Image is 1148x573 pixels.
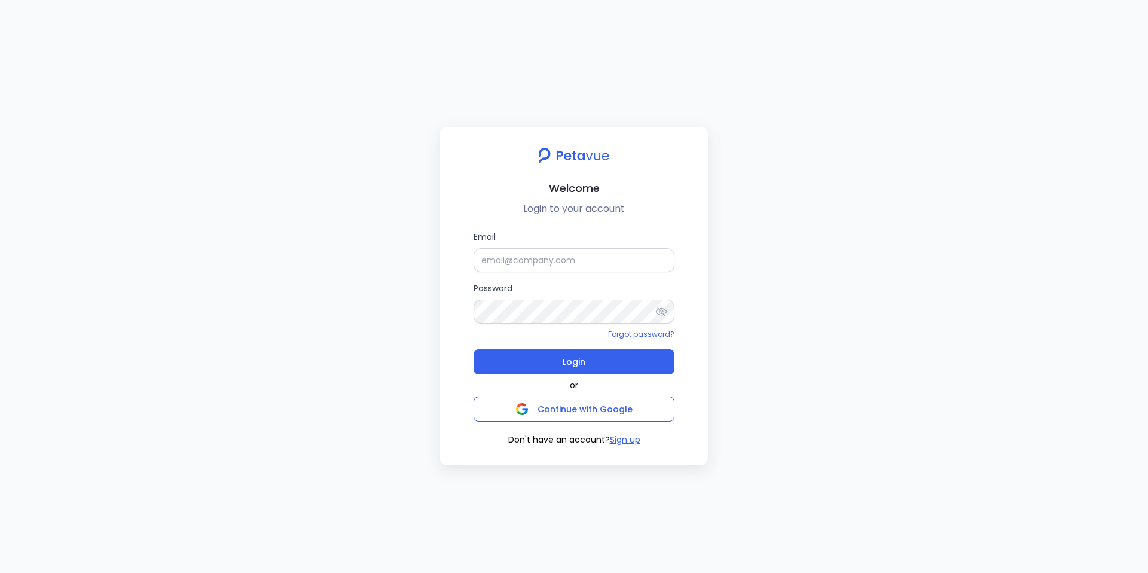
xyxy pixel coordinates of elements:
input: Password [474,300,674,324]
input: Email [474,248,674,272]
img: petavue logo [530,141,617,170]
a: Forgot password? [608,329,674,339]
button: Login [474,349,674,374]
span: Don't have an account? [508,434,610,446]
button: Continue with Google [474,397,674,422]
button: Sign up [610,434,640,446]
h2: Welcome [450,179,698,197]
p: Login to your account [450,202,698,216]
span: Login [563,353,585,370]
span: or [570,379,578,392]
span: Continue with Google [538,403,633,415]
label: Email [474,230,674,272]
label: Password [474,282,674,324]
